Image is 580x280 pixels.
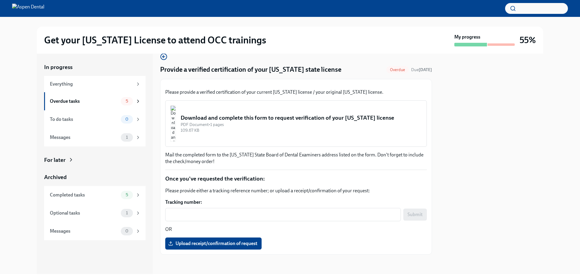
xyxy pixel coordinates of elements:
h3: 55% [520,35,536,46]
span: 1 [122,135,131,140]
label: Tracking number: [165,199,427,206]
img: Download and complete this form to request verification of your North Carolina license [170,105,176,142]
div: Download and complete this form to request verification of your [US_STATE] license [181,114,422,122]
strong: [DATE] [419,67,432,72]
a: Archived [44,173,146,181]
a: Messages0 [44,222,146,240]
span: 1 [122,211,131,215]
strong: My progress [454,34,480,40]
a: Messages1 [44,128,146,146]
div: 109.67 KB [181,127,422,133]
span: Due [411,67,432,72]
label: Upload receipt/confirmation of request [165,238,262,250]
span: Overdue [386,68,409,72]
div: Messages [50,228,118,234]
a: For later [44,156,146,164]
span: Upload receipt/confirmation of request [169,241,257,247]
a: In progress [44,63,146,71]
div: Completed tasks [50,192,118,198]
p: Mail the completed form to the [US_STATE] State Board of Dental Examiners address listed on the f... [165,152,427,165]
a: Overdue tasks5 [44,92,146,110]
div: Overdue tasks [50,98,118,105]
p: Please provide either a tracking reference number; or upload a receipt/confirmation of your request: [165,187,427,194]
a: Completed tasks5 [44,186,146,204]
h2: Get your [US_STATE] License to attend OCC trainings [44,34,266,46]
div: PDF Document • 1 pages [181,122,422,127]
div: Everything [50,81,133,87]
span: 5 [122,193,132,197]
div: To do tasks [50,116,118,123]
a: Everything [44,76,146,92]
p: Once you've requested the verification: [165,175,427,183]
span: 0 [122,117,132,121]
a: Optional tasks1 [44,204,146,222]
div: For later [44,156,66,164]
div: Optional tasks [50,210,118,216]
a: To do tasks0 [44,110,146,128]
img: Aspen Dental [12,4,44,13]
span: April 10th, 2025 08:00 [411,67,432,73]
div: Messages [50,134,118,141]
p: OR [165,226,427,233]
button: Download and complete this form to request verification of your [US_STATE] licensePDF Document•1 ... [165,100,427,147]
p: Please provide a verified certification of your current [US_STATE] license / your original [US_ST... [165,89,427,96]
span: 0 [122,229,132,233]
h4: Provide a verified certification of your [US_STATE] state license [160,65,341,74]
span: 5 [122,99,132,103]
